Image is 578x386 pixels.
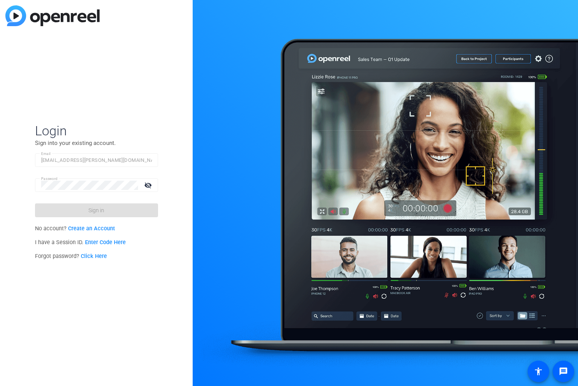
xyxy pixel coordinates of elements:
a: Click Here [81,253,107,260]
mat-icon: accessibility [534,367,543,376]
a: Create an Account [68,225,115,232]
span: Forgot password? [35,253,107,260]
input: Enter Email Address [41,156,152,165]
mat-icon: message [559,367,568,376]
mat-label: Password [41,176,58,181]
span: Login [35,123,158,139]
a: Enter Code Here [85,239,126,246]
p: Sign into your existing account. [35,139,158,147]
span: I have a Session ID. [35,239,126,246]
mat-label: Email [41,151,51,156]
span: No account? [35,225,115,232]
mat-icon: visibility_off [140,180,158,191]
img: blue-gradient.svg [5,5,100,26]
